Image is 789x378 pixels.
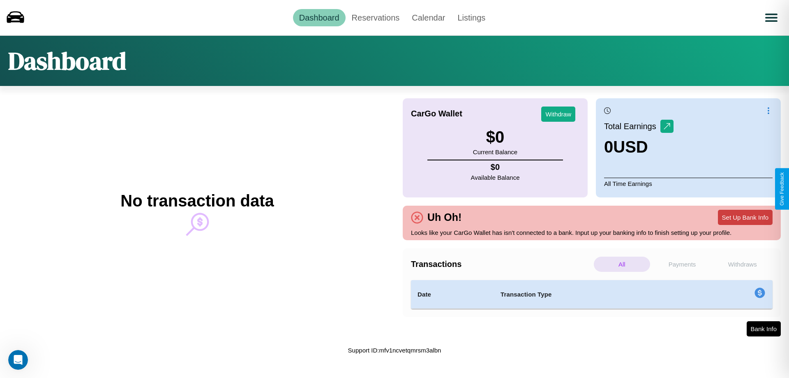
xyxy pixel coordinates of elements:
[120,192,274,210] h2: No transaction data
[8,44,126,78] h1: Dashboard
[411,109,462,118] h4: CarGo Wallet
[760,6,783,29] button: Open menu
[654,257,711,272] p: Payments
[747,321,781,336] button: Bank Info
[594,257,650,272] p: All
[473,128,517,146] h3: $ 0
[473,146,517,158] p: Current Balance
[411,280,773,309] table: simple table
[714,257,771,272] p: Withdraws
[293,9,346,26] a: Dashboard
[471,162,520,172] h4: $ 0
[418,290,487,299] h4: Date
[718,210,773,225] button: Set Up Bank Info
[411,227,773,238] p: Looks like your CarGo Wallet has isn't connected to a bank. Input up your banking info to finish ...
[501,290,687,299] h4: Transaction Type
[423,211,466,223] h4: Uh Oh!
[541,107,575,122] button: Withdraw
[348,345,441,356] p: Support ID: mfv1ncvetqmrsm3albn
[406,9,451,26] a: Calendar
[604,119,660,134] p: Total Earnings
[451,9,491,26] a: Listings
[604,138,674,156] h3: 0 USD
[604,178,773,189] p: All Time Earnings
[779,172,785,206] div: Give Feedback
[411,260,592,269] h4: Transactions
[471,172,520,183] p: Available Balance
[346,9,406,26] a: Reservations
[8,350,28,370] iframe: Intercom live chat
